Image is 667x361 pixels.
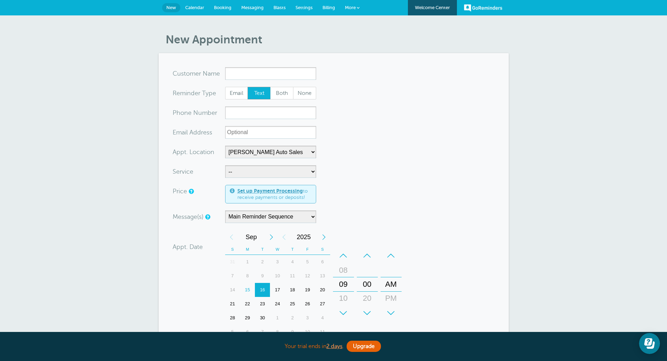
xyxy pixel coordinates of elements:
div: 6 [240,325,255,339]
div: 1 [240,255,255,269]
label: Text [248,87,271,99]
div: 09 [335,277,352,291]
a: An optional price for the appointment. If you set a price, you can include a payment link in your... [189,189,193,194]
div: 13 [315,269,330,283]
div: Wednesday, October 8 [270,325,285,339]
h1: New Appointment [166,33,509,46]
div: Sunday, September 14 [225,283,240,297]
iframe: Resource center [639,333,660,354]
div: 17 [270,283,285,297]
span: to receive payments or deposits! [237,188,312,200]
div: 14 [225,283,240,297]
div: 21 [225,297,240,311]
label: Price [173,188,187,194]
div: 8 [270,325,285,339]
div: 11 [285,269,300,283]
a: Simple templates and custom messages will use the reminder schedule set under Settings > Reminder... [205,215,209,219]
div: Friday, October 10 [300,325,315,339]
label: Appt. Location [173,149,214,155]
div: Monday, September 8 [240,269,255,283]
span: il Add [185,129,201,136]
div: 7 [225,269,240,283]
div: Monday, September 29 [240,311,255,325]
div: Friday, September 12 [300,269,315,283]
div: 25 [285,297,300,311]
th: M [240,244,255,255]
div: Sunday, September 28 [225,311,240,325]
div: 08 [335,263,352,277]
div: 15 [240,283,255,297]
div: Monday, September 1 [240,255,255,269]
span: Blasts [273,5,286,10]
div: Friday, September 26 [300,297,315,311]
input: Optional [225,126,316,139]
div: Tuesday, September 23 [255,297,270,311]
div: Thursday, October 2 [285,311,300,325]
div: 1 [270,311,285,325]
div: Tuesday, September 30 [255,311,270,325]
div: Wednesday, September 10 [270,269,285,283]
div: Friday, September 19 [300,283,315,297]
th: F [300,244,315,255]
div: Thursday, September 4 [285,255,300,269]
div: ress [173,126,225,139]
div: 29 [240,311,255,325]
span: Billing [322,5,335,10]
div: 11 [315,325,330,339]
div: 16 [255,283,270,297]
div: 31 [225,255,240,269]
div: Saturday, September 6 [315,255,330,269]
label: None [293,87,316,99]
th: S [315,244,330,255]
div: Tuesday, September 2 [255,255,270,269]
b: 2 days [326,343,342,349]
div: 00 [359,277,376,291]
label: Both [270,87,293,99]
div: 6 [315,255,330,269]
div: Wednesday, September 24 [270,297,285,311]
div: Saturday, October 11 [315,325,330,339]
div: Thursday, September 11 [285,269,300,283]
div: Saturday, September 13 [315,269,330,283]
div: Friday, September 5 [300,255,315,269]
div: PM [383,291,399,305]
div: Hours [333,249,354,320]
label: Appt. Date [173,244,203,250]
div: Tuesday, September 9 [255,269,270,283]
div: Friday, October 3 [300,311,315,325]
div: 9 [255,269,270,283]
div: 40 [359,305,376,319]
div: 5 [300,255,315,269]
span: New [166,5,176,10]
div: 2 [255,255,270,269]
span: tomer N [184,70,208,77]
div: 28 [225,311,240,325]
span: 2025 [290,230,318,244]
div: Next Year [318,230,330,244]
span: Pho [173,110,184,116]
div: Sunday, October 5 [225,325,240,339]
span: More [345,5,356,10]
label: Email [225,87,248,99]
div: 23 [255,297,270,311]
div: Saturday, October 4 [315,311,330,325]
div: 7 [255,325,270,339]
div: Previous Year [278,230,290,244]
div: Sunday, September 21 [225,297,240,311]
div: 5 [225,325,240,339]
div: Wednesday, September 3 [270,255,285,269]
span: Settings [296,5,313,10]
div: Tuesday, October 7 [255,325,270,339]
div: mber [173,106,225,119]
div: 20 [359,291,376,305]
div: Thursday, October 9 [285,325,300,339]
span: Ema [173,129,185,136]
div: 8 [240,269,255,283]
span: Messaging [241,5,264,10]
span: Calendar [185,5,204,10]
div: 24 [270,297,285,311]
div: 9 [285,325,300,339]
div: 10 [300,325,315,339]
span: Cus [173,70,184,77]
div: 11 [335,305,352,319]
